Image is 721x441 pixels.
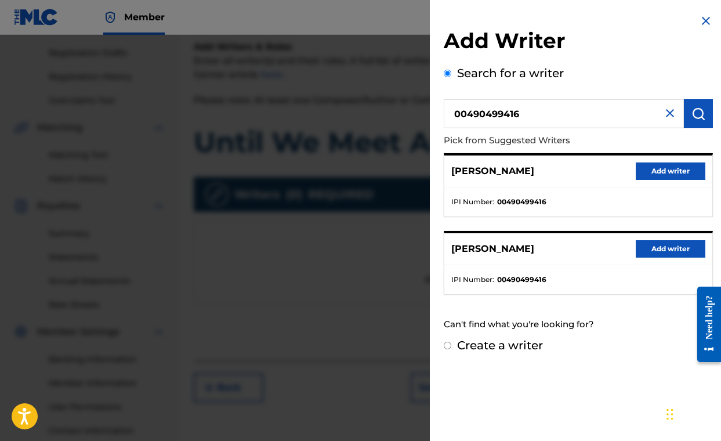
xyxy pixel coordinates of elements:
span: IPI Number : [451,274,494,285]
img: Search Works [691,107,705,121]
span: IPI Number : [451,197,494,207]
img: close [663,106,677,120]
div: Can't find what you're looking for? [444,312,713,337]
h2: Add Writer [444,28,713,57]
iframe: Chat Widget [663,385,721,441]
p: [PERSON_NAME] [451,164,534,178]
label: Search for a writer [457,66,564,80]
img: Top Rightsholder [103,10,117,24]
p: Pick from Suggested Writers [444,128,647,153]
label: Create a writer [457,338,543,352]
img: MLC Logo [14,9,59,26]
button: Add writer [636,162,705,180]
p: [PERSON_NAME] [451,242,534,256]
iframe: Resource Center [689,278,721,371]
strong: 00490499416 [497,197,546,207]
strong: 00490499416 [497,274,546,285]
input: Search writer's name or IPI Number [444,99,684,128]
button: Add writer [636,240,705,258]
span: Member [124,10,165,24]
div: Drag [666,397,673,432]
